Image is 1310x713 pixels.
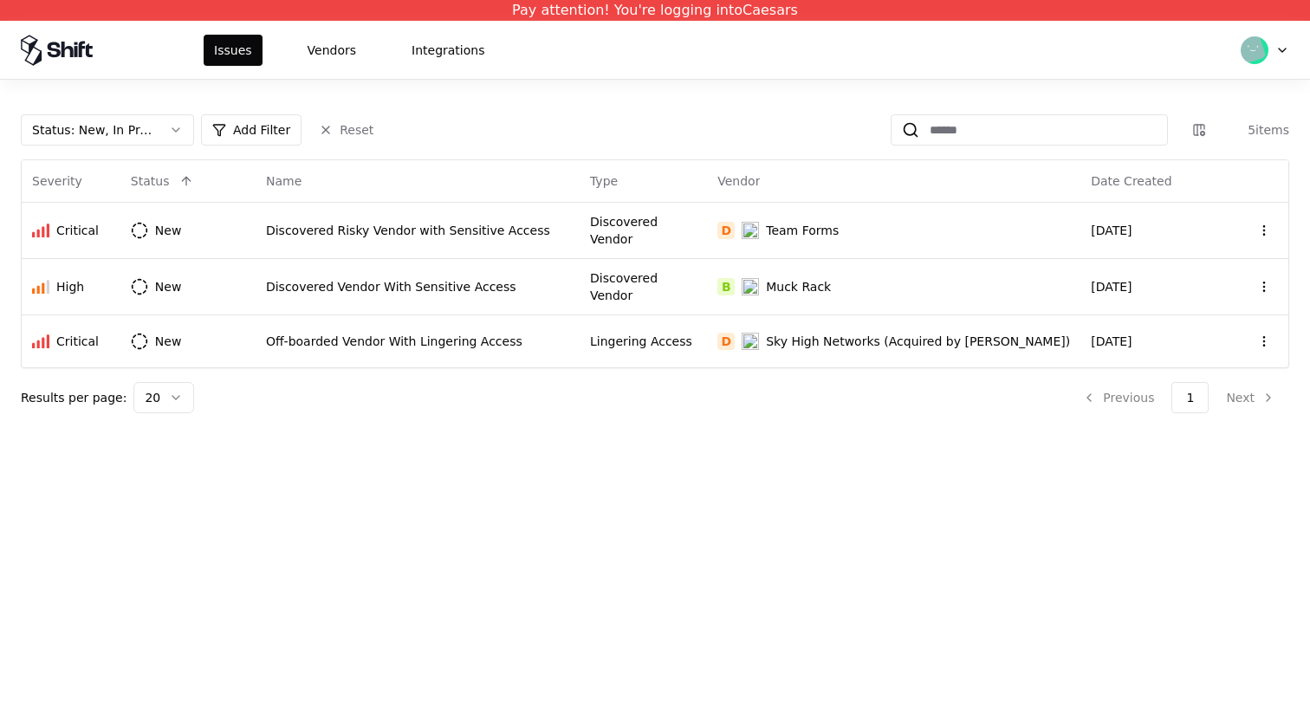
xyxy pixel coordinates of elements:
[766,222,839,239] div: Team Forms
[266,222,569,239] div: Discovered Risky Vendor with Sensitive Access
[1091,222,1220,239] div: [DATE]
[1091,333,1220,350] div: [DATE]
[155,278,182,295] div: New
[766,278,831,295] div: Muck Rack
[742,333,759,350] img: Sky High Networks (Acquired by McAfee)
[201,114,302,146] button: Add Filter
[717,172,760,190] div: Vendor
[266,333,569,350] div: Off-boarded Vendor With Lingering Access
[32,121,155,139] div: Status : New, In Progress
[266,172,302,190] div: Name
[590,172,618,190] div: Type
[131,172,170,190] div: Status
[131,326,213,357] button: New
[32,172,82,190] div: Severity
[308,114,384,146] button: Reset
[1091,278,1220,295] div: [DATE]
[131,271,213,302] button: New
[766,333,1070,350] div: Sky High Networks (Acquired by [PERSON_NAME])
[56,333,99,350] div: Critical
[742,278,759,295] img: Muck Rack
[56,278,84,295] div: High
[717,222,735,239] div: D
[590,269,697,304] div: Discovered Vendor
[742,222,759,239] img: Team Forms
[1091,172,1171,190] div: Date Created
[297,35,366,66] button: Vendors
[155,333,182,350] div: New
[1171,382,1209,413] button: 1
[204,35,263,66] button: Issues
[717,333,735,350] div: D
[1068,382,1289,413] nav: pagination
[1220,121,1289,139] div: 5 items
[717,278,735,295] div: B
[401,35,495,66] button: Integrations
[56,222,99,239] div: Critical
[155,222,182,239] div: New
[590,213,697,248] div: Discovered Vendor
[21,389,126,406] p: Results per page:
[590,333,697,350] div: Lingering Access
[266,278,569,295] div: Discovered Vendor With Sensitive Access
[131,215,213,246] button: New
